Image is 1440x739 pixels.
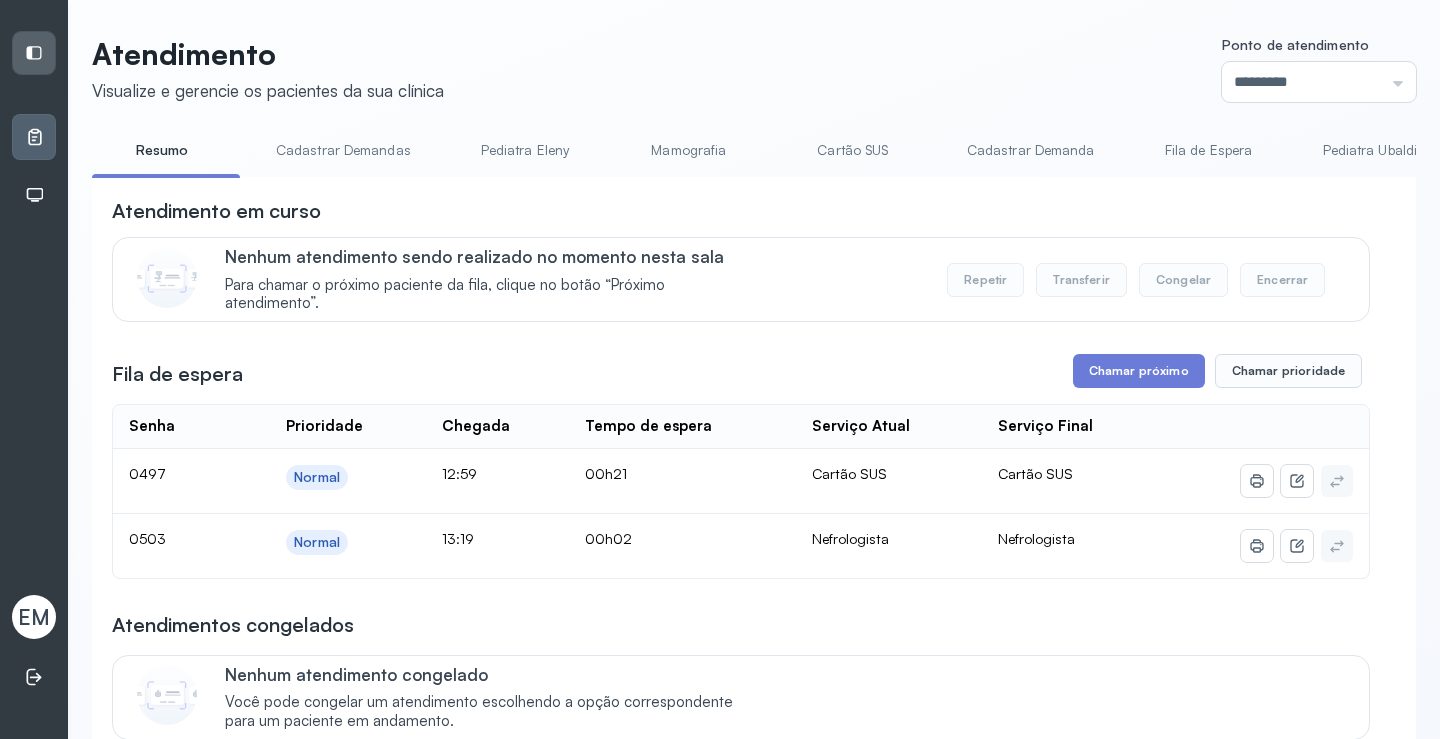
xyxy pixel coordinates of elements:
[129,465,166,482] span: 0497
[92,134,232,167] a: Resumo
[294,534,340,551] div: Normal
[585,417,712,436] div: Tempo de espera
[442,417,510,436] div: Chegada
[812,417,910,436] div: Serviço Atual
[1036,263,1127,297] button: Transferir
[18,604,50,630] span: EM
[92,36,444,72] p: Atendimento
[812,465,966,483] div: Cartão SUS
[1073,354,1205,388] button: Chamar próximo
[998,530,1075,547] span: Nefrologista
[137,665,197,725] img: Imagem de CalloutCard
[1240,263,1325,297] button: Encerrar
[256,134,431,167] a: Cadastrar Demandas
[783,134,923,167] a: Cartão SUS
[585,530,632,547] span: 00h02
[619,134,759,167] a: Mamografia
[1215,354,1363,388] button: Chamar prioridade
[998,417,1093,436] div: Serviço Final
[225,664,754,685] p: Nenhum atendimento congelado
[129,530,166,547] span: 0503
[112,611,354,639] h3: Atendimentos congelados
[112,197,321,225] h3: Atendimento em curso
[286,417,363,436] div: Prioridade
[947,134,1115,167] a: Cadastrar Demanda
[455,134,595,167] a: Pediatra Eleny
[1139,134,1279,167] a: Fila de Espera
[947,263,1024,297] button: Repetir
[998,465,1073,482] span: Cartão SUS
[225,693,754,731] span: Você pode congelar um atendimento escolhendo a opção correspondente para um paciente em andamento.
[812,530,966,548] div: Nefrologista
[442,465,477,482] span: 12:59
[225,246,754,267] p: Nenhum atendimento sendo realizado no momento nesta sala
[225,276,754,314] span: Para chamar o próximo paciente da fila, clique no botão “Próximo atendimento”.
[129,417,175,436] div: Senha
[585,465,627,482] span: 00h21
[442,530,474,547] span: 13:19
[92,80,444,101] div: Visualize e gerencie os pacientes da sua clínica
[1222,36,1369,53] span: Ponto de atendimento
[1139,263,1228,297] button: Congelar
[294,469,340,486] div: Normal
[112,360,243,388] h3: Fila de espera
[137,248,197,308] img: Imagem de CalloutCard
